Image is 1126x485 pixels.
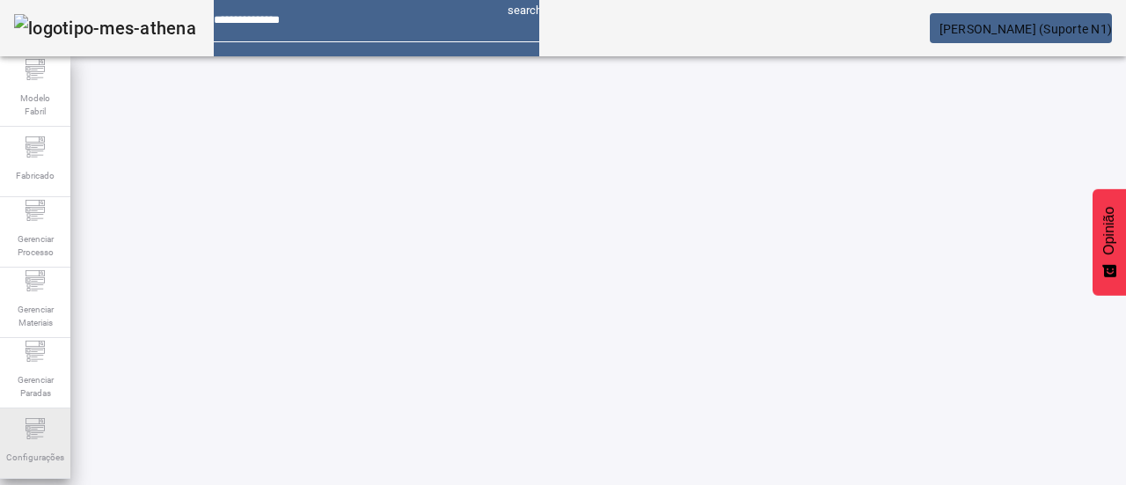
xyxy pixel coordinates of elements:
button: Feedback - Mostrar pesquisa [1093,189,1126,296]
font: Configurações [6,452,64,462]
font: Modelo Fabril [20,93,50,116]
font: Gerenciar Paradas [18,375,54,398]
font: Gerenciar Materiais [18,305,54,327]
font: [PERSON_NAME] (Suporte N1) [940,22,1113,36]
img: logotipo-mes-athena [14,14,196,42]
font: Opinião [1101,207,1116,255]
font: Fabricado [16,171,55,180]
font: Gerenciar Processo [18,234,54,257]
